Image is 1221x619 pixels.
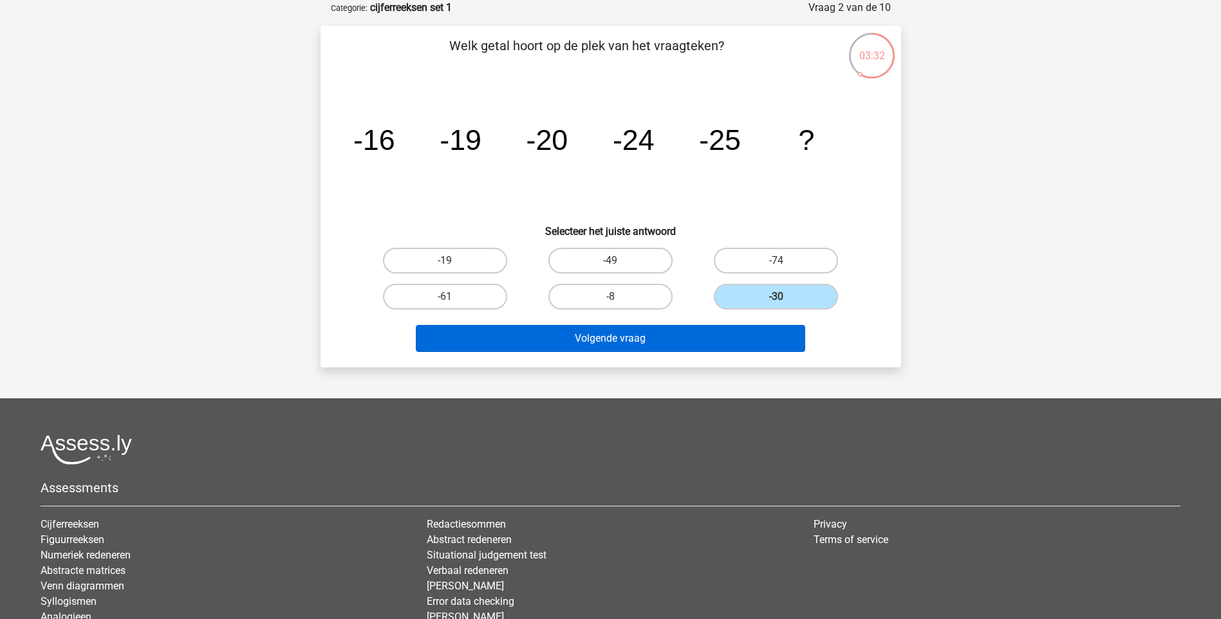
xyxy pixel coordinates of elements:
strong: cijferreeksen set 1 [370,1,452,14]
a: Cijferreeksen [41,518,99,530]
a: Abstracte matrices [41,564,126,577]
a: Terms of service [814,533,888,546]
div: 03:32 [848,32,896,64]
p: Welk getal hoort op de plek van het vraagteken? [341,36,832,75]
h5: Assessments [41,480,1180,495]
label: -30 [714,284,838,309]
a: Figuurreeksen [41,533,104,546]
small: Categorie: [331,3,368,13]
button: Volgende vraag [416,325,805,352]
tspan: ? [798,124,814,156]
tspan: -20 [526,124,568,156]
a: Venn diagrammen [41,580,124,592]
a: Redactiesommen [427,518,506,530]
h6: Selecteer het juiste antwoord [341,215,881,237]
label: -8 [548,284,673,309]
tspan: -24 [612,124,654,156]
tspan: -16 [353,124,395,156]
label: -19 [383,248,507,273]
a: Privacy [814,518,847,530]
a: Numeriek redeneren [41,549,131,561]
img: Assessly logo [41,434,132,465]
a: Situational judgement test [427,549,546,561]
tspan: -19 [440,124,481,156]
label: -61 [383,284,507,309]
a: [PERSON_NAME] [427,580,504,592]
tspan: -25 [699,124,741,156]
label: -49 [548,248,673,273]
a: Error data checking [427,595,514,607]
a: Syllogismen [41,595,97,607]
a: Verbaal redeneren [427,564,508,577]
label: -74 [714,248,838,273]
a: Abstract redeneren [427,533,512,546]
